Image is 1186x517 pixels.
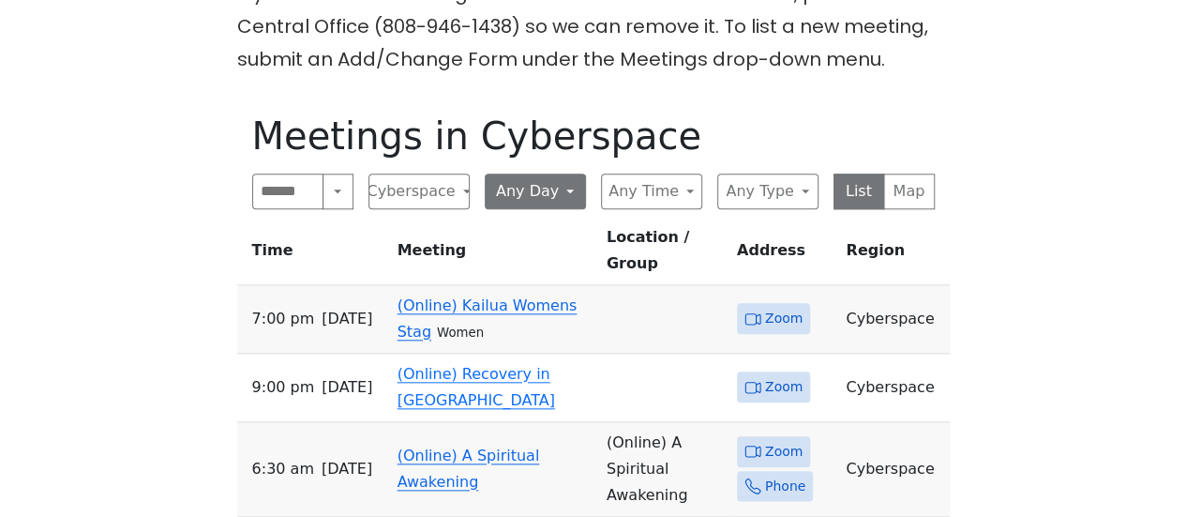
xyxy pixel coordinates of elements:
th: Meeting [390,224,599,285]
button: List [833,174,885,209]
span: Phone [765,475,805,498]
button: Any Time [601,174,702,209]
span: [DATE] [322,306,372,332]
button: Any Day [485,174,586,209]
td: Cyberspace [838,285,949,354]
th: Address [729,224,839,285]
span: Zoom [765,440,803,464]
button: Map [883,174,935,209]
span: Zoom [765,307,803,330]
span: 9:00 PM [252,374,315,401]
a: (Online) Kailua Womens Stag [398,297,578,341]
small: Women [437,326,484,340]
a: (Online) Recovery in [GEOGRAPHIC_DATA] [398,365,555,409]
td: Cyberspace [838,354,949,422]
th: Location / Group [599,224,729,285]
span: 6:30 AM [252,456,314,482]
input: Search [252,174,324,209]
button: Cyberspace [368,174,470,209]
button: Search [323,174,353,209]
span: 7:00 PM [252,306,315,332]
span: Zoom [765,375,803,399]
th: Region [838,224,949,285]
span: [DATE] [322,456,372,482]
span: [DATE] [322,374,372,401]
a: (Online) A Spiritual Awakening [398,447,540,491]
button: Any Type [717,174,818,209]
td: Cyberspace [838,422,949,517]
td: (Online) A Spiritual Awakening [599,422,729,517]
th: Time [237,224,390,285]
h1: Meetings in Cyberspace [252,114,935,159]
